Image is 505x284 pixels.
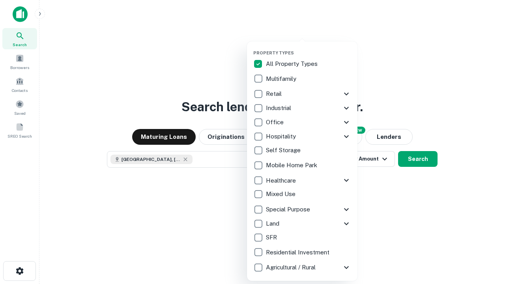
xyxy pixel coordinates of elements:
div: Hospitality [253,129,351,144]
div: Retail [253,87,351,101]
div: Agricultural / Rural [253,260,351,275]
p: Office [266,118,285,127]
p: Multifamily [266,74,298,84]
p: Mobile Home Park [266,161,319,170]
p: Self Storage [266,146,302,155]
span: Property Types [253,50,294,55]
p: Mixed Use [266,189,297,199]
p: Special Purpose [266,205,312,214]
div: Industrial [253,101,351,115]
p: Hospitality [266,132,297,141]
div: Healthcare [253,173,351,187]
p: Agricultural / Rural [266,263,317,272]
div: Land [253,217,351,231]
p: Land [266,219,281,228]
p: Industrial [266,103,293,113]
p: Residential Investment [266,248,331,257]
p: Retail [266,89,283,99]
p: SFR [266,233,279,242]
iframe: Chat Widget [466,221,505,259]
p: All Property Types [266,59,319,69]
p: Healthcare [266,176,297,185]
div: Special Purpose [253,202,351,217]
div: Office [253,115,351,129]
